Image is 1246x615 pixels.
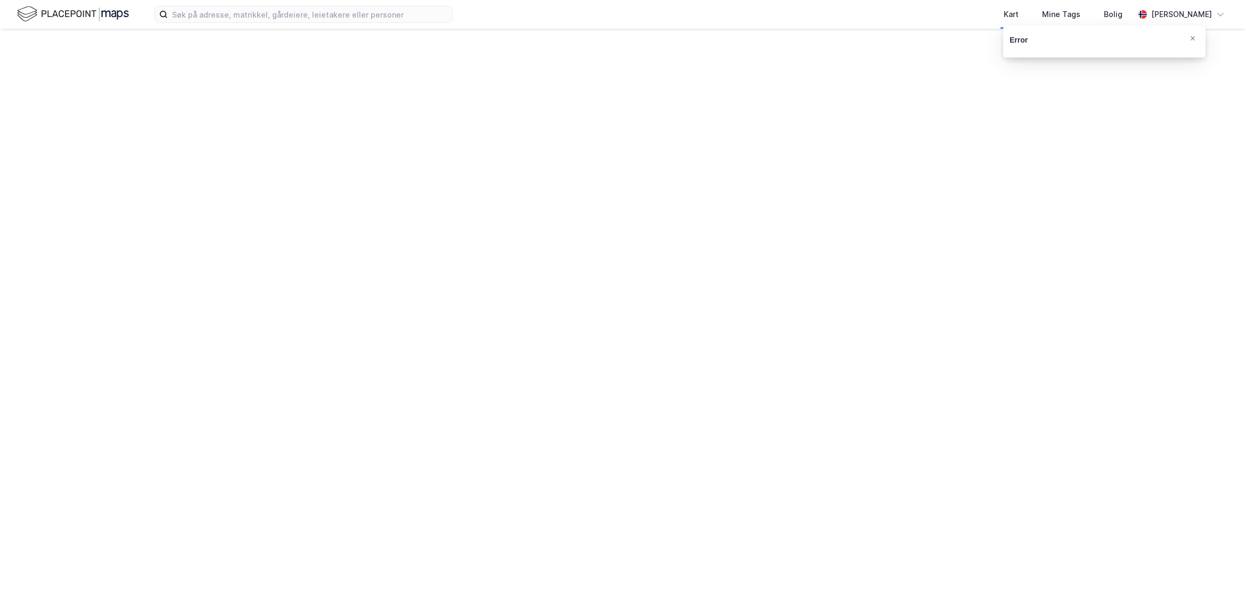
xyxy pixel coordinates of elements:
[17,5,129,23] img: logo.f888ab2527a4732fd821a326f86c7f29.svg
[168,6,452,22] input: Søk på adresse, matrikkel, gårdeiere, leietakere eller personer
[1104,8,1122,21] div: Bolig
[1042,8,1080,21] div: Mine Tags
[1010,34,1028,47] div: Error
[1004,8,1019,21] div: Kart
[1151,8,1212,21] div: [PERSON_NAME]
